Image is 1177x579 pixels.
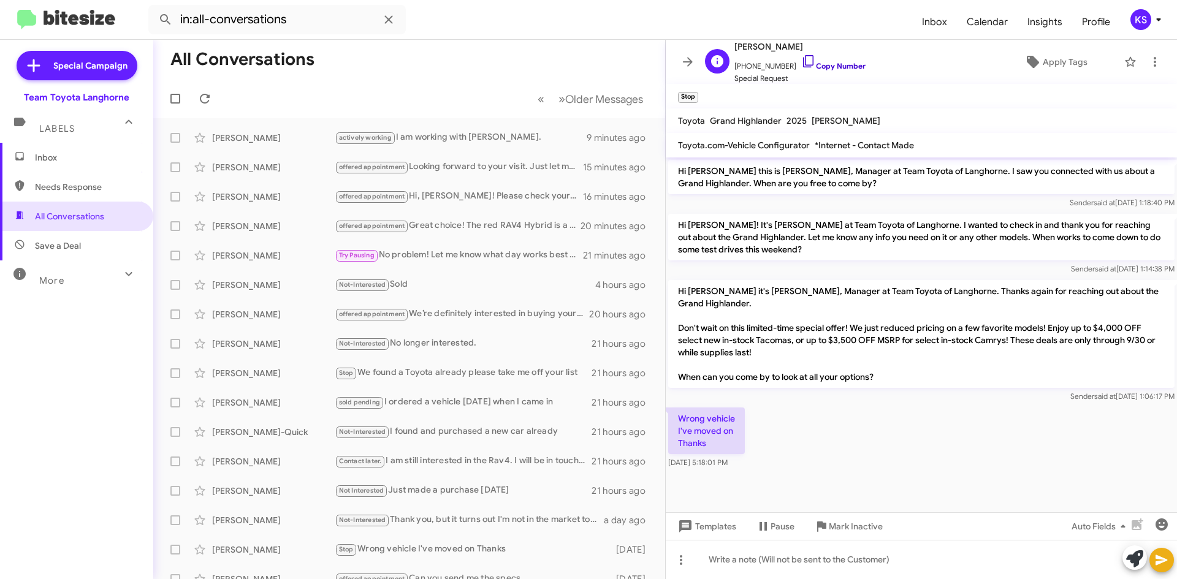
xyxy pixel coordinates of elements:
[339,486,384,494] span: Not Interested
[212,191,335,203] div: [PERSON_NAME]
[589,308,655,320] div: 20 hours ago
[335,454,592,468] div: I am still interested in the Rav4. I will be in touch with you soon.
[39,123,75,134] span: Labels
[335,542,610,556] div: Wrong vehicle I've moved on Thanks
[335,513,604,527] div: Thank you, but it turns out I'm not in the market to buy or sell atm.
[1070,198,1175,207] span: Sender [DATE] 1:18:40 PM
[335,160,583,174] div: Looking forward to your visit. Just let me know when you're ready to discuss how we can assist wi...
[746,515,804,537] button: Pause
[583,161,655,173] div: 15 minutes ago
[587,132,655,144] div: 9 minutes ago
[1018,4,1072,40] a: Insights
[829,515,883,537] span: Mark Inactive
[912,4,957,40] a: Inbox
[335,425,592,439] div: I found and purchased a new car already
[1120,9,1164,30] button: KS
[583,191,655,203] div: 16 minutes ago
[1062,515,1140,537] button: Auto Fields
[335,307,589,321] div: We’re definitely interested in buying your 2018 Toyota Camry LE or helping you trade it in. When ...
[531,86,650,112] nav: Page navigation example
[35,240,81,252] span: Save a Deal
[595,279,655,291] div: 4 hours ago
[1043,51,1087,73] span: Apply Tags
[1072,4,1120,40] a: Profile
[212,514,335,526] div: [PERSON_NAME]
[335,336,592,350] div: No longer interested.
[335,395,592,409] div: I ordered a vehicle [DATE] when I came in
[801,61,866,70] a: Copy Number
[812,115,880,126] span: [PERSON_NAME]
[339,369,354,377] span: Stop
[734,72,866,85] span: Special Request
[592,485,655,497] div: 21 hours ago
[339,281,386,289] span: Not-Interested
[339,222,405,230] span: offered appointment
[212,308,335,320] div: [PERSON_NAME]
[212,455,335,467] div: [PERSON_NAME]
[212,367,335,379] div: [PERSON_NAME]
[592,396,655,409] div: 21 hours ago
[666,515,746,537] button: Templates
[339,516,386,524] span: Not-Interested
[339,398,380,406] span: sold pending
[35,151,139,164] span: Inbox
[212,249,335,262] div: [PERSON_NAME]
[212,161,335,173] div: [PERSON_NAME]
[592,338,655,350] div: 21 hours ago
[734,54,866,72] span: [PHONE_NUMBER]
[678,92,698,103] small: Stop
[339,457,382,465] span: Contact later.
[339,545,354,553] span: Stop
[558,91,565,107] span: »
[1072,515,1130,537] span: Auto Fields
[1071,264,1175,273] span: Sender [DATE] 1:14:38 PM
[212,132,335,144] div: [PERSON_NAME]
[335,131,587,145] div: I am working with [PERSON_NAME].
[335,366,592,380] div: We found a Toyota already please take me off your list
[339,251,375,259] span: Try Pausing
[339,428,386,436] span: Not-Interested
[24,91,129,104] div: Team Toyota Langhorne
[815,140,914,151] span: *Internet - Contact Made
[592,367,655,379] div: 21 hours ago
[1095,264,1116,273] span: said at
[335,189,583,203] div: Hi, [PERSON_NAME]! Please check your email to see if that quote came through
[710,115,782,126] span: Grand Highlander
[668,458,728,467] span: [DATE] 5:18:01 PM
[992,51,1118,73] button: Apply Tags
[771,515,794,537] span: Pause
[212,220,335,232] div: [PERSON_NAME]
[610,543,655,556] div: [DATE]
[35,210,104,222] span: All Conversations
[538,91,544,107] span: «
[35,181,139,193] span: Needs Response
[339,339,386,347] span: Not-Interested
[734,39,866,54] span: [PERSON_NAME]
[1070,392,1175,401] span: Sender [DATE] 1:06:17 PM
[212,279,335,291] div: [PERSON_NAME]
[17,51,137,80] a: Special Campaign
[212,485,335,497] div: [PERSON_NAME]
[604,514,655,526] div: a day ago
[39,275,64,286] span: More
[335,278,595,292] div: Sold
[1094,392,1116,401] span: said at
[339,310,405,318] span: offered appointment
[335,248,583,262] div: No problem! Let me know what day works best for you!
[1094,198,1115,207] span: said at
[592,455,655,467] div: 21 hours ago
[212,338,335,350] div: [PERSON_NAME]
[668,407,745,454] p: Wrong vehicle I've moved on Thanks
[551,86,650,112] button: Next
[957,4,1018,40] a: Calendar
[592,426,655,438] div: 21 hours ago
[335,219,582,233] div: Great choice! The red RAV4 Hybrid is a popular model. When would you like to come in and explore ...
[676,515,736,537] span: Templates
[339,163,405,171] span: offered appointment
[1130,9,1151,30] div: KS
[212,396,335,409] div: [PERSON_NAME]
[530,86,552,112] button: Previous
